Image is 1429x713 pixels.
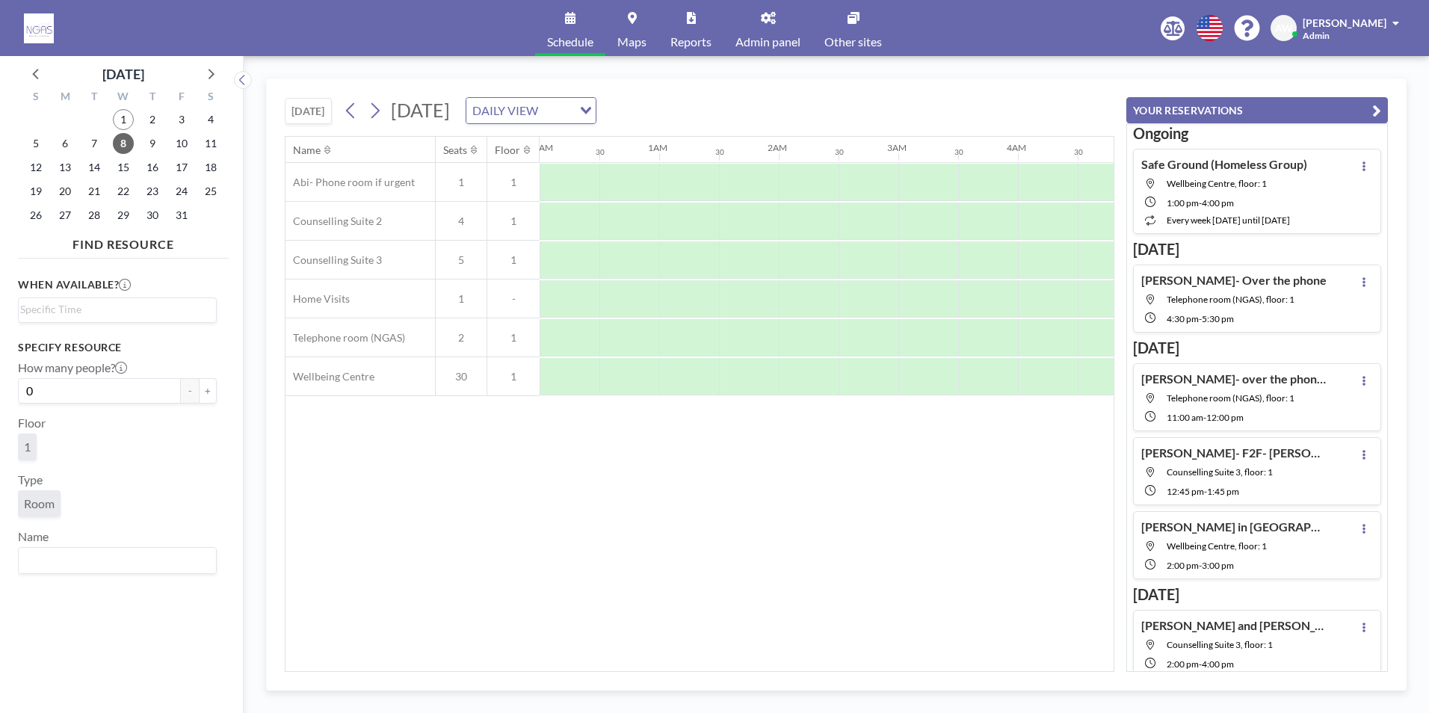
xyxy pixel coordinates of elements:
[84,157,105,178] span: Tuesday, October 14, 2025
[1202,560,1234,571] span: 3:00 PM
[1141,157,1307,172] h4: Safe Ground (Homeless Group)
[142,181,163,202] span: Thursday, October 23, 2025
[19,298,216,321] div: Search for option
[648,142,667,153] div: 1AM
[51,88,80,108] div: M
[25,181,46,202] span: Sunday, October 19, 2025
[1133,339,1381,357] h3: [DATE]
[1167,486,1204,497] span: 12:45 PM
[181,378,199,404] button: -
[24,13,54,43] img: organization-logo
[487,214,540,228] span: 1
[1126,97,1388,123] button: YOUR RESERVATIONS
[1167,540,1267,552] span: Wellbeing Centre, floor: 1
[1199,658,1202,670] span: -
[1167,214,1290,226] span: every week [DATE] until [DATE]
[171,205,192,226] span: Friday, October 31, 2025
[436,253,487,267] span: 5
[55,205,75,226] span: Monday, October 27, 2025
[200,109,221,130] span: Saturday, October 4, 2025
[1167,658,1199,670] span: 2:00 PM
[1202,313,1234,324] span: 5:30 PM
[887,142,907,153] div: 3AM
[142,205,163,226] span: Thursday, October 30, 2025
[24,496,55,510] span: Room
[286,253,382,267] span: Counselling Suite 3
[1167,197,1199,209] span: 1:00 PM
[167,88,196,108] div: F
[670,36,712,48] span: Reports
[1206,412,1244,423] span: 12:00 PM
[1133,240,1381,259] h3: [DATE]
[55,181,75,202] span: Monday, October 20, 2025
[1202,658,1234,670] span: 4:00 PM
[196,88,225,108] div: S
[954,147,963,157] div: 30
[1275,22,1293,35] span: AW
[171,181,192,202] span: Friday, October 24, 2025
[487,176,540,189] span: 1
[55,157,75,178] span: Monday, October 13, 2025
[436,292,487,306] span: 1
[487,292,540,306] span: -
[1199,560,1202,571] span: -
[109,88,138,108] div: W
[142,109,163,130] span: Thursday, October 2, 2025
[113,181,134,202] span: Wednesday, October 22, 2025
[20,551,208,570] input: Search for option
[55,133,75,154] span: Monday, October 6, 2025
[1202,197,1234,209] span: 4:00 PM
[199,378,217,404] button: +
[1167,560,1199,571] span: 2:00 PM
[84,205,105,226] span: Tuesday, October 28, 2025
[286,292,350,306] span: Home Visits
[18,341,217,354] h3: Specify resource
[487,370,540,383] span: 1
[171,109,192,130] span: Friday, October 3, 2025
[735,36,800,48] span: Admin panel
[113,133,134,154] span: Wednesday, October 8, 2025
[1141,519,1328,534] h4: [PERSON_NAME] in [GEOGRAPHIC_DATA] with client
[1141,618,1328,633] h4: [PERSON_NAME] and [PERSON_NAME]- F2F
[25,133,46,154] span: Sunday, October 5, 2025
[142,157,163,178] span: Thursday, October 16, 2025
[443,143,467,157] div: Seats
[25,157,46,178] span: Sunday, October 12, 2025
[138,88,167,108] div: T
[200,157,221,178] span: Saturday, October 18, 2025
[1303,30,1330,41] span: Admin
[1167,313,1199,324] span: 4:30 PM
[1074,147,1083,157] div: 30
[285,98,332,124] button: [DATE]
[1133,585,1381,604] h3: [DATE]
[1167,639,1273,650] span: Counselling Suite 3, floor: 1
[1133,124,1381,143] h3: Ongoing
[1203,412,1206,423] span: -
[487,331,540,345] span: 1
[1167,466,1273,478] span: Counselling Suite 3, floor: 1
[286,370,374,383] span: Wellbeing Centre
[436,331,487,345] span: 2
[596,147,605,157] div: 30
[1207,486,1239,497] span: 1:45 PM
[487,253,540,267] span: 1
[547,36,593,48] span: Schedule
[1167,178,1267,189] span: Wellbeing Centre, floor: 1
[768,142,787,153] div: 2AM
[1167,294,1294,305] span: Telephone room (NGAS), floor: 1
[200,133,221,154] span: Saturday, October 11, 2025
[1141,273,1327,288] h4: [PERSON_NAME]- Over the phone
[1204,486,1207,497] span: -
[25,205,46,226] span: Sunday, October 26, 2025
[18,472,43,487] label: Type
[102,64,144,84] div: [DATE]
[286,214,382,228] span: Counselling Suite 2
[200,181,221,202] span: Saturday, October 25, 2025
[1007,142,1026,153] div: 4AM
[1199,197,1202,209] span: -
[1303,16,1386,29] span: [PERSON_NAME]
[436,176,487,189] span: 1
[18,360,127,375] label: How many people?
[1141,445,1328,460] h4: [PERSON_NAME]- F2F- [PERSON_NAME]
[293,143,321,157] div: Name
